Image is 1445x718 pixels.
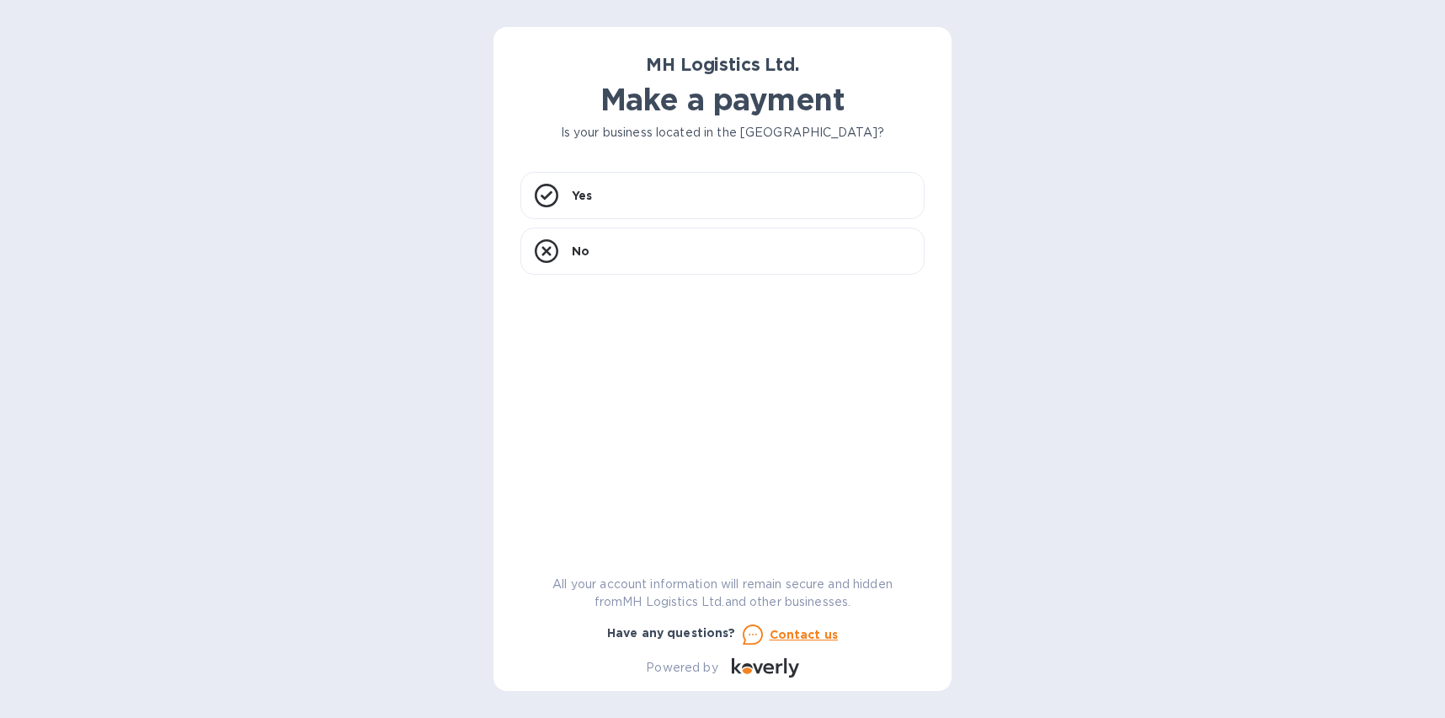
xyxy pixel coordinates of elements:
p: Powered by [646,659,717,677]
p: All your account information will remain secure and hidden from MH Logistics Ltd. and other busin... [520,576,925,611]
u: Contact us [770,628,839,641]
b: MH Logistics Ltd. [646,54,798,75]
p: No [572,243,589,260]
p: Yes [572,187,592,204]
h1: Make a payment [520,82,925,117]
b: Have any questions? [607,626,736,640]
p: Is your business located in the [GEOGRAPHIC_DATA]? [520,124,925,142]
